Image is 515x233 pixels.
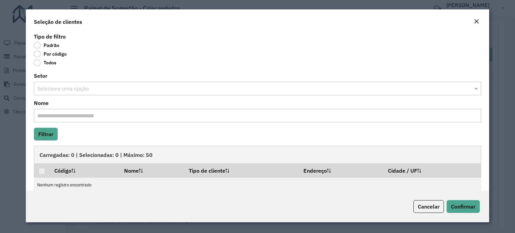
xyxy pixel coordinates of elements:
td: Nenhum registro encontrado [34,178,481,193]
button: Confirmar [447,200,480,213]
label: Nome [34,99,49,107]
label: Por código [34,51,67,57]
label: Todos [34,59,56,66]
button: Cancelar [413,200,444,213]
h4: Seleção de clientes [34,18,82,26]
button: Close [472,17,481,26]
label: Tipo de filtro [34,33,66,41]
th: Nome [120,163,184,177]
span: Confirmar [451,203,475,210]
th: Código [50,163,119,177]
div: Carregadas: 0 | Selecionadas: 0 | Máximo: 50 [34,146,481,163]
button: Filtrar [34,128,58,140]
label: Setor [34,72,47,80]
span: Cancelar [418,203,440,210]
label: Padrão [34,42,59,49]
em: Fechar [474,19,479,24]
th: Cidade / UF [383,163,481,177]
th: Tipo de cliente [184,163,299,177]
th: Endereço [299,163,383,177]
